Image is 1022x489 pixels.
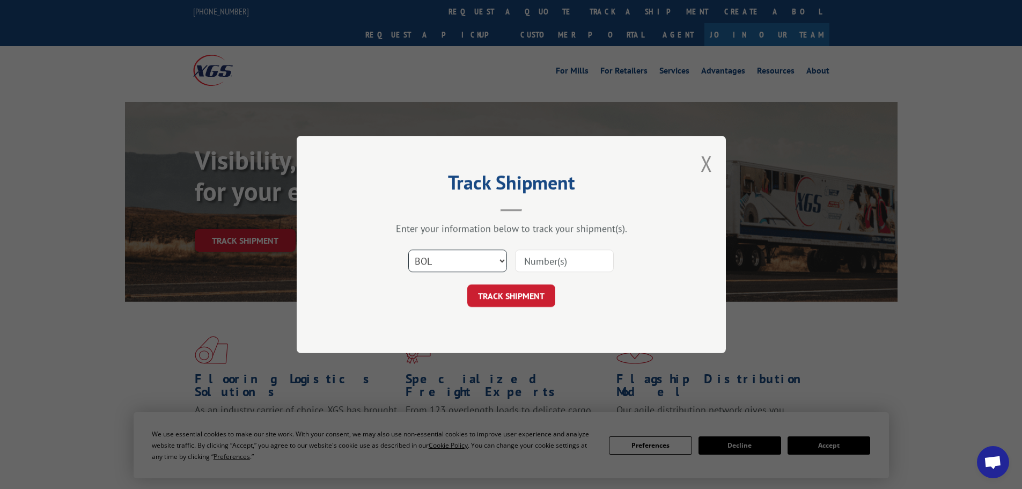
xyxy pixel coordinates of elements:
input: Number(s) [515,250,614,272]
h2: Track Shipment [350,175,672,195]
div: Open chat [977,446,1009,478]
div: Enter your information below to track your shipment(s). [350,222,672,235]
button: Close modal [701,149,712,178]
button: TRACK SHIPMENT [467,284,555,307]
